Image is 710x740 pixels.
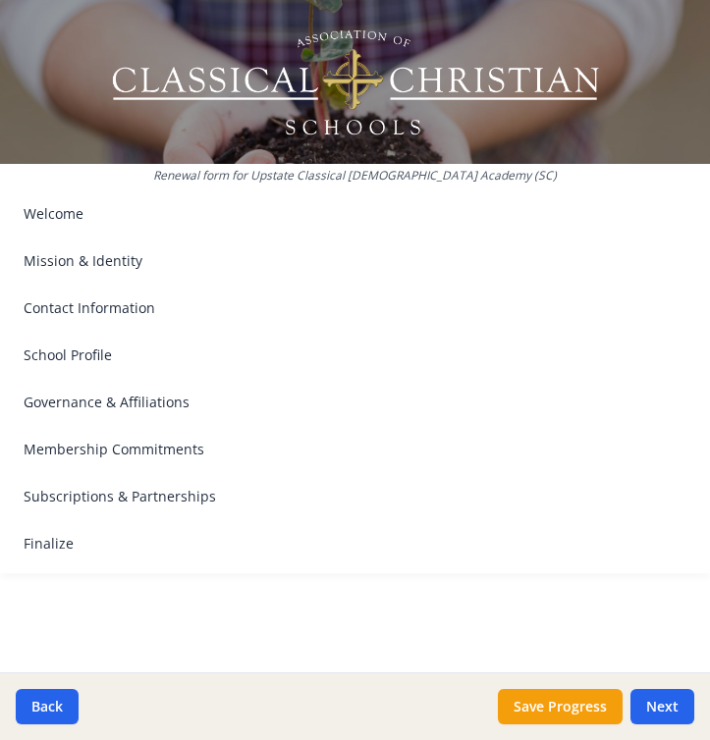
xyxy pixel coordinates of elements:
img: Logo [109,25,601,139]
span: Subscriptions & Partnerships [24,487,216,506]
span: Governance & Affiliations [24,393,190,412]
button: Back [16,689,79,724]
span: Contact Information [24,298,155,318]
span: Membership Commitments [24,440,204,459]
span: Mission & Identity [24,251,142,271]
span: School Profile [24,345,112,365]
button: Save Progress [498,689,623,724]
button: Next [630,689,694,724]
span: Finalize [24,534,74,554]
span: Welcome [24,204,83,224]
